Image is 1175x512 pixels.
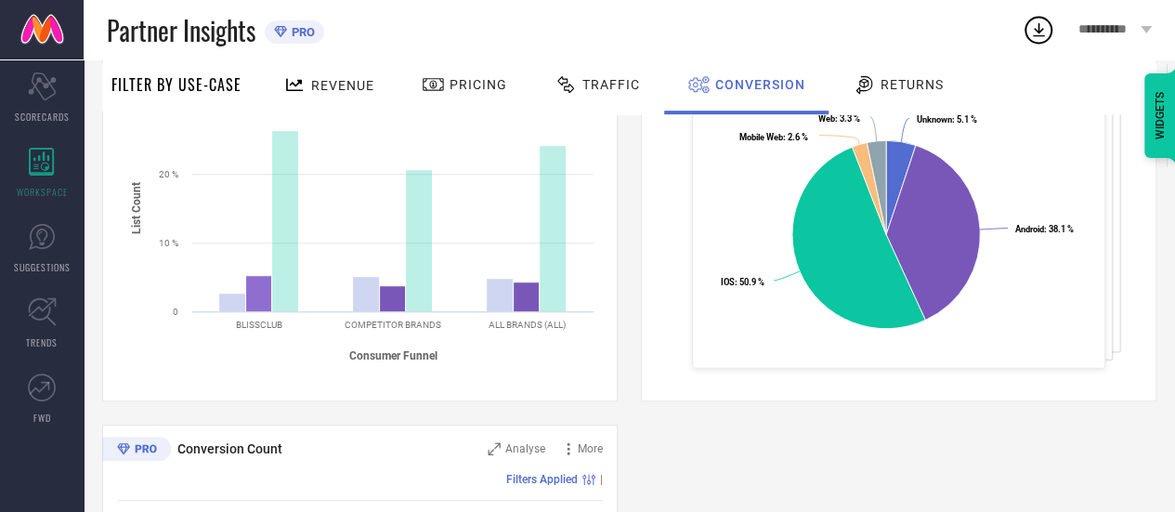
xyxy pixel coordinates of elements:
[721,277,735,287] tspan: IOS
[917,114,952,125] tspan: Unknown
[578,442,603,455] span: More
[488,442,501,455] svg: Zoom
[738,132,782,142] tspan: Mobile Web
[582,77,640,92] span: Traffic
[287,25,315,39] span: PRO
[159,238,178,248] text: 10 %
[917,114,977,125] text: : 5.1 %
[506,473,578,486] span: Filters Applied
[738,132,807,142] text: : 2.6 %
[715,77,805,92] span: Conversion
[177,441,282,456] span: Conversion Count
[349,349,437,362] tspan: Consumer Funnel
[818,113,860,124] text: : 3.3 %
[173,307,178,317] text: 0
[311,78,374,93] span: Revenue
[1015,224,1074,234] text: : 38.1 %
[107,11,255,49] span: Partner Insights
[345,320,441,330] text: COMPETITOR BRANDS
[33,411,51,425] span: FWD
[721,277,764,287] text: : 50.9 %
[450,77,507,92] span: Pricing
[130,182,143,234] tspan: List Count
[15,110,70,124] span: SCORECARDS
[14,260,71,274] span: SUGGESTIONS
[102,437,171,465] div: Premium
[881,77,944,92] span: Returns
[159,169,178,179] text: 20 %
[818,113,835,124] tspan: Web
[505,442,545,455] span: Analyse
[26,335,58,349] span: TRENDS
[236,320,282,330] text: BLISSCLUB
[1022,13,1055,46] div: Open download list
[600,473,603,486] span: |
[111,73,242,96] span: Filter By Use-Case
[489,320,566,330] text: ALL BRANDS (ALL)
[1015,224,1044,234] tspan: Android
[17,185,68,199] span: WORKSPACE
